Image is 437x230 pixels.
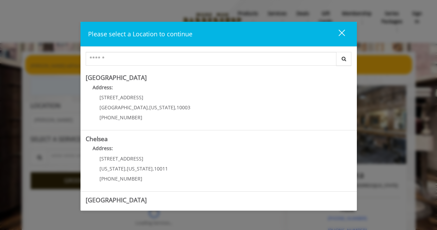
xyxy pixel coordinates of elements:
[93,206,113,213] b: Address:
[99,165,125,172] span: [US_STATE]
[86,196,147,204] b: [GEOGRAPHIC_DATA]
[177,104,190,111] span: 10003
[88,30,192,38] span: Please select a Location to continue
[86,73,147,82] b: [GEOGRAPHIC_DATA]
[86,52,336,66] input: Search Center
[154,165,168,172] span: 10011
[99,114,142,121] span: [PHONE_NUMBER]
[93,145,113,151] b: Address:
[99,155,143,162] span: [STREET_ADDRESS]
[153,165,154,172] span: ,
[127,165,153,172] span: [US_STATE]
[326,27,349,41] button: close dialog
[149,104,175,111] span: [US_STATE]
[340,56,348,61] i: Search button
[331,29,344,39] div: close dialog
[99,94,143,101] span: [STREET_ADDRESS]
[93,84,113,91] b: Address:
[125,165,127,172] span: ,
[99,104,148,111] span: [GEOGRAPHIC_DATA]
[86,52,352,69] div: Center Select
[86,135,108,143] b: Chelsea
[148,104,149,111] span: ,
[175,104,177,111] span: ,
[99,175,142,182] span: [PHONE_NUMBER]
